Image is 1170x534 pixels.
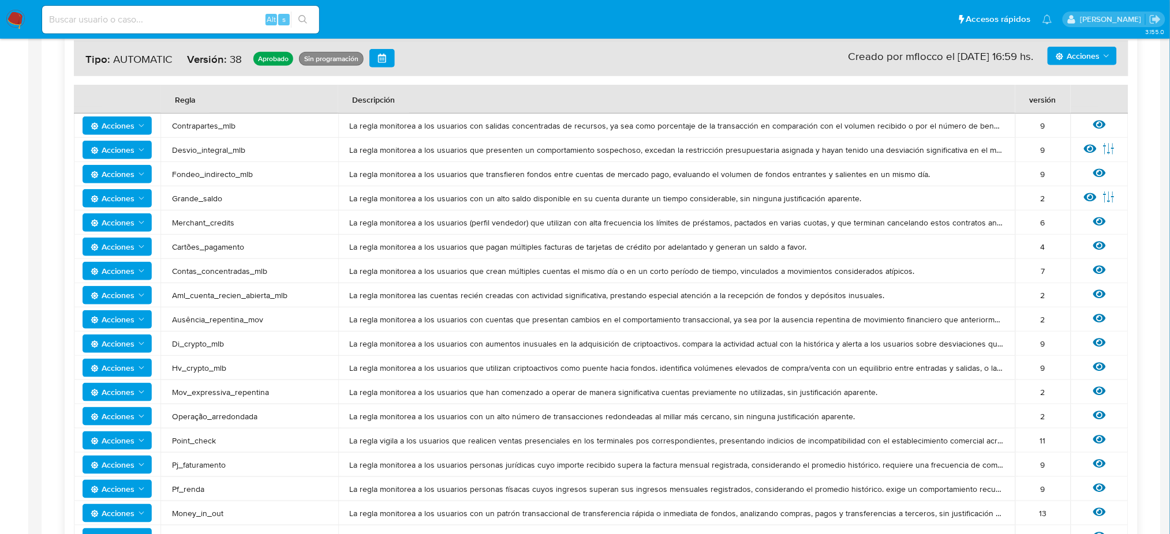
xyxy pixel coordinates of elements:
span: Alt [267,14,276,25]
p: manuel.flocco@mercadolibre.com [1080,14,1145,25]
span: s [282,14,286,25]
span: 3.155.0 [1145,27,1164,36]
a: Salir [1149,13,1161,25]
input: Buscar usuario o caso... [42,12,319,27]
span: Accesos rápidos [966,13,1031,25]
button: search-icon [291,12,315,28]
a: Notificaciones [1042,14,1052,24]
